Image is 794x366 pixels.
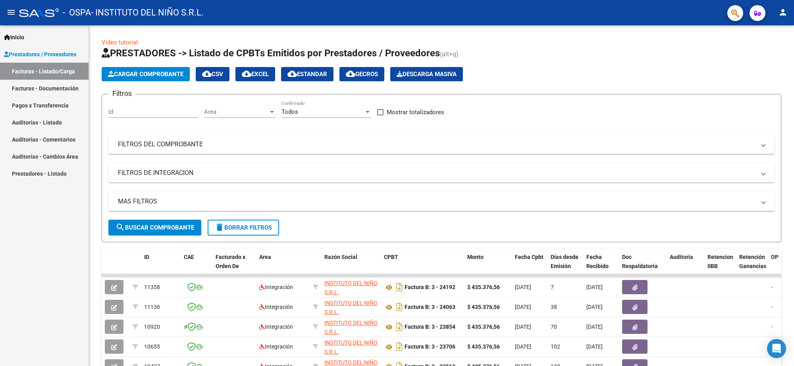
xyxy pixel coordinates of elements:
[394,301,405,313] i: Descargar documento
[208,220,279,236] button: Borrar Filtros
[6,8,16,17] mat-icon: menu
[547,249,583,284] datatable-header-cell: Días desde Emisión
[586,343,603,350] span: [DATE]
[390,67,463,81] button: Descarga Masiva
[235,67,275,81] button: EXCEL
[324,254,357,260] span: Razón Social
[204,108,268,115] span: Area
[771,304,773,310] span: -
[63,4,91,21] span: - OSPA
[108,135,775,154] mat-expansion-panel-header: FILTROS DEL COMPROBANTE
[394,320,405,333] i: Descargar documento
[259,284,293,290] span: Integración
[91,4,204,21] span: - INSTITUTO DEL NIÑO S.R.L.
[551,304,557,310] span: 38
[281,108,298,115] span: Todos
[551,343,560,350] span: 102
[184,254,194,260] span: CAE
[259,324,293,330] span: Integración
[144,304,160,310] span: 11136
[771,284,773,290] span: -
[102,39,138,46] a: Video tutorial
[212,249,256,284] datatable-header-cell: Facturado x Orden De
[704,249,736,284] datatable-header-cell: Retencion IIBB
[586,324,603,330] span: [DATE]
[324,280,378,295] span: INSTITUTO DEL NIÑO S.R.L.
[108,220,201,236] button: Buscar Comprobante
[394,340,405,353] i: Descargar documento
[4,50,76,59] span: Prestadores / Proveedores
[464,249,512,284] datatable-header-cell: Monto
[108,71,183,78] span: Cargar Comprobante
[405,304,455,310] strong: Factura B: 3 - 24063
[586,284,603,290] span: [DATE]
[242,69,251,79] mat-icon: cloud_download
[324,338,378,355] div: 30707744053
[394,281,405,293] i: Descargar documento
[467,284,500,290] strong: $ 435.376,56
[551,324,557,330] span: 70
[771,254,779,260] span: OP
[467,324,500,330] strong: $ 435.376,56
[405,324,455,330] strong: Factura B: 3 - 23854
[736,249,768,284] datatable-header-cell: Retención Ganancias
[405,344,455,350] strong: Factura B: 3 - 23706
[215,224,272,231] span: Borrar Filtros
[108,163,775,182] mat-expansion-panel-header: FILTROS DE INTEGRACION
[118,169,755,177] mat-panel-title: FILTROS DE INTEGRACION
[324,339,378,355] span: INSTITUTO DEL NIÑO S.R.L.
[387,107,444,117] span: Mostrar totalizadores
[515,324,531,330] span: [DATE]
[551,254,578,269] span: Días desde Emisión
[467,254,484,260] span: Monto
[144,324,160,330] span: 10920
[324,320,378,335] span: INSTITUTO DEL NIÑO S.R.L.
[381,249,464,284] datatable-header-cell: CPBT
[670,254,693,260] span: Auditoria
[667,249,704,284] datatable-header-cell: Auditoria
[216,254,245,269] span: Facturado x Orden De
[586,304,603,310] span: [DATE]
[324,300,378,315] span: INSTITUTO DEL NIÑO S.R.L.
[739,254,766,269] span: Retención Ganancias
[384,254,398,260] span: CPBT
[287,69,297,79] mat-icon: cloud_download
[181,249,212,284] datatable-header-cell: CAE
[707,254,733,269] span: Retencion IIBB
[259,343,293,350] span: Integración
[397,71,457,78] span: Descarga Masiva
[242,71,269,78] span: EXCEL
[346,71,378,78] span: Gecros
[116,224,194,231] span: Buscar Comprobante
[202,71,223,78] span: CSV
[108,192,775,211] mat-expansion-panel-header: MAS FILTROS
[287,71,327,78] span: Estandar
[346,69,355,79] mat-icon: cloud_download
[102,48,440,59] span: PRESTADORES -> Listado de CPBTs Emitidos por Prestadores / Proveedores
[4,33,24,42] span: Inicio
[281,67,333,81] button: Estandar
[515,284,531,290] span: [DATE]
[196,67,229,81] button: CSV
[467,343,500,350] strong: $ 435.376,56
[116,222,125,232] mat-icon: search
[324,299,378,315] div: 30707744053
[259,254,271,260] span: Area
[467,304,500,310] strong: $ 435.376,56
[440,50,459,58] span: (alt+q)
[515,343,531,350] span: [DATE]
[586,254,609,269] span: Fecha Recibido
[512,249,547,284] datatable-header-cell: Fecha Cpbt
[622,254,658,269] span: Doc Respaldatoria
[619,249,667,284] datatable-header-cell: Doc Respaldatoria
[256,249,310,284] datatable-header-cell: Area
[583,249,619,284] datatable-header-cell: Fecha Recibido
[324,318,378,335] div: 30707744053
[321,249,381,284] datatable-header-cell: Razón Social
[215,222,224,232] mat-icon: delete
[202,69,212,79] mat-icon: cloud_download
[144,254,149,260] span: ID
[515,304,531,310] span: [DATE]
[108,88,136,99] h3: Filtros
[390,67,463,81] app-download-masive: Descarga masiva de comprobantes (adjuntos)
